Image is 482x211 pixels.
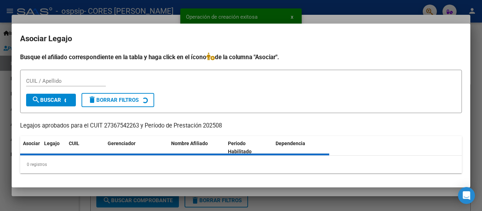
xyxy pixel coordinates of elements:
datatable-header-cell: Dependencia [273,136,330,159]
span: Periodo Habilitado [228,141,252,154]
span: Legajo [44,141,60,146]
h4: Busque el afiliado correspondiente en la tabla y haga click en el ícono de la columna "Asociar". [20,52,462,62]
p: Legajos aprobados para el CUIT 27367542263 y Período de Prestación 202508 [20,122,462,130]
span: Borrar Filtros [88,97,139,103]
datatable-header-cell: Asociar [20,136,41,159]
datatable-header-cell: Legajo [41,136,66,159]
button: Buscar [26,94,76,106]
span: Dependencia [276,141,305,146]
h2: Asociar Legajo [20,32,462,45]
datatable-header-cell: Periodo Habilitado [225,136,273,159]
mat-icon: search [32,95,40,104]
mat-icon: delete [88,95,96,104]
span: Gerenciador [108,141,135,146]
div: 0 registros [20,156,462,173]
span: Nombre Afiliado [171,141,208,146]
span: Asociar [23,141,40,146]
button: Borrar Filtros [82,93,154,107]
span: Buscar [32,97,61,103]
span: CUIL [69,141,79,146]
datatable-header-cell: Gerenciador [105,136,168,159]
datatable-header-cell: CUIL [66,136,105,159]
datatable-header-cell: Nombre Afiliado [168,136,225,159]
div: Open Intercom Messenger [458,187,475,204]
